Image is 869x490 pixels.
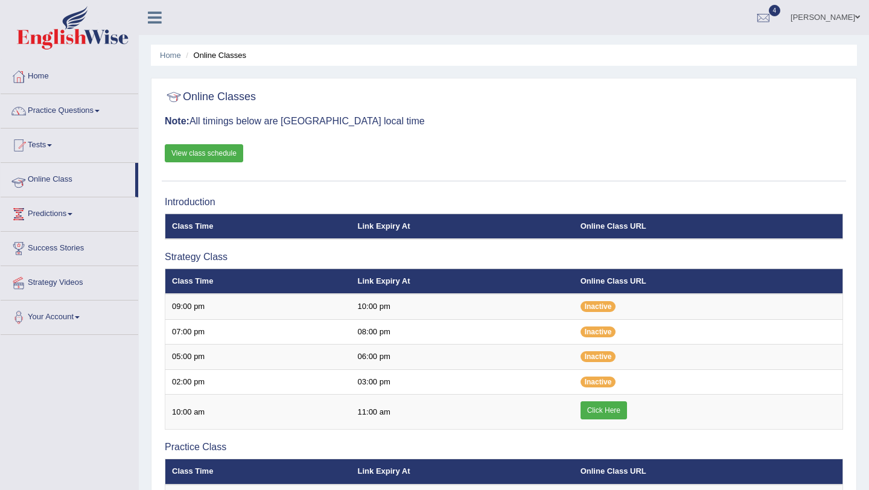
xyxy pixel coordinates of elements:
h3: Strategy Class [165,252,843,262]
h3: All timings below are [GEOGRAPHIC_DATA] local time [165,116,843,127]
a: Click Here [581,401,627,419]
a: Online Class [1,163,135,193]
a: Success Stories [1,232,138,262]
td: 05:00 pm [165,345,351,370]
a: Predictions [1,197,138,227]
th: Link Expiry At [351,269,574,294]
a: Tests [1,129,138,159]
td: 11:00 am [351,395,574,430]
td: 10:00 am [165,395,351,430]
a: Home [160,51,181,60]
a: Your Account [1,301,138,331]
a: View class schedule [165,144,243,162]
span: 4 [769,5,781,16]
th: Online Class URL [574,214,843,239]
span: Inactive [581,377,616,387]
th: Class Time [165,459,351,485]
a: Strategy Videos [1,266,138,296]
th: Link Expiry At [351,459,574,485]
span: Inactive [581,351,616,362]
th: Class Time [165,269,351,294]
a: Practice Questions [1,94,138,124]
span: Inactive [581,301,616,312]
td: 10:00 pm [351,294,574,319]
h3: Practice Class [165,442,843,453]
h2: Online Classes [165,88,256,106]
th: Online Class URL [574,459,843,485]
th: Link Expiry At [351,214,574,239]
b: Note: [165,116,189,126]
span: Inactive [581,326,616,337]
td: 06:00 pm [351,345,574,370]
th: Online Class URL [574,269,843,294]
h3: Introduction [165,197,843,208]
td: 08:00 pm [351,319,574,345]
a: Home [1,60,138,90]
td: 07:00 pm [165,319,351,345]
th: Class Time [165,214,351,239]
td: 03:00 pm [351,369,574,395]
td: 09:00 pm [165,294,351,319]
td: 02:00 pm [165,369,351,395]
li: Online Classes [183,49,246,61]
